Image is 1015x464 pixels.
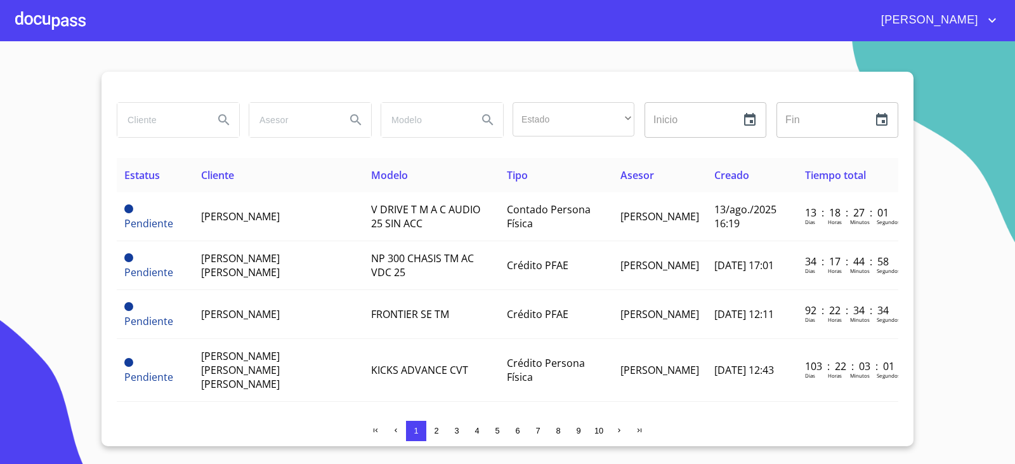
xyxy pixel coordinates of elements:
span: [PERSON_NAME] [620,307,699,321]
button: 3 [447,421,467,441]
span: NP 300 CHASIS TM AC VDC 25 [371,251,474,279]
span: [PERSON_NAME] [201,209,280,223]
button: Search [209,105,239,135]
span: [PERSON_NAME] [PERSON_NAME] [201,251,280,279]
button: 1 [406,421,426,441]
button: 4 [467,421,487,441]
span: Crédito PFAE [507,258,568,272]
span: 2 [434,426,438,435]
button: 8 [548,421,568,441]
span: Cliente [201,168,234,182]
p: 13 : 18 : 27 : 01 [805,206,891,220]
button: 6 [507,421,528,441]
span: FRONTIER SE TM [371,307,449,321]
span: Contado Persona Física [507,202,591,230]
span: Estatus [124,168,160,182]
span: Pendiente [124,216,173,230]
span: Tiempo total [805,168,866,182]
p: Horas [828,316,842,323]
span: Pendiente [124,314,173,328]
span: Pendiente [124,204,133,213]
p: 103 : 22 : 03 : 01 [805,359,891,373]
span: 4 [475,426,479,435]
p: Minutos [850,316,870,323]
button: Search [473,105,503,135]
span: [PERSON_NAME] [872,10,985,30]
span: V DRIVE T M A C AUDIO 25 SIN ACC [371,202,480,230]
p: Minutos [850,267,870,274]
span: [PERSON_NAME] [PERSON_NAME] [PERSON_NAME] [201,349,280,391]
p: Horas [828,372,842,379]
input: search [117,103,204,137]
p: Minutos [850,218,870,225]
span: Asesor [620,168,654,182]
span: Tipo [507,168,528,182]
p: Dias [805,316,815,323]
span: [PERSON_NAME] [620,258,699,272]
span: 3 [454,426,459,435]
p: Dias [805,372,815,379]
span: Pendiente [124,358,133,367]
p: Dias [805,218,815,225]
p: 92 : 22 : 34 : 34 [805,303,891,317]
span: Modelo [371,168,408,182]
button: 2 [426,421,447,441]
span: Pendiente [124,265,173,279]
span: 1 [414,426,418,435]
span: Pendiente [124,302,133,311]
span: 6 [515,426,520,435]
p: Dias [805,267,815,274]
p: Segundos [877,267,900,274]
p: Horas [828,218,842,225]
p: Horas [828,267,842,274]
button: 9 [568,421,589,441]
input: search [249,103,336,137]
span: [PERSON_NAME] [620,363,699,377]
p: Segundos [877,218,900,225]
span: 8 [556,426,560,435]
span: Pendiente [124,253,133,262]
span: [DATE] 12:11 [714,307,774,321]
p: Segundos [877,316,900,323]
p: Minutos [850,372,870,379]
span: Crédito Persona Física [507,356,585,384]
span: [PERSON_NAME] [201,307,280,321]
button: Search [341,105,371,135]
span: Creado [714,168,749,182]
span: [DATE] 12:43 [714,363,774,377]
span: [DATE] 17:01 [714,258,774,272]
span: Crédito PFAE [507,307,568,321]
p: 34 : 17 : 44 : 58 [805,255,891,268]
span: 7 [535,426,540,435]
input: search [381,103,468,137]
div: ​ [513,102,634,136]
button: account of current user [872,10,1000,30]
button: 10 [589,421,609,441]
span: KICKS ADVANCE CVT [371,363,468,377]
span: 5 [495,426,499,435]
span: 13/ago./2025 16:19 [714,202,776,230]
p: Segundos [877,372,900,379]
span: 10 [594,426,603,435]
span: 9 [576,426,580,435]
button: 5 [487,421,507,441]
span: [PERSON_NAME] [620,209,699,223]
span: Pendiente [124,370,173,384]
button: 7 [528,421,548,441]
